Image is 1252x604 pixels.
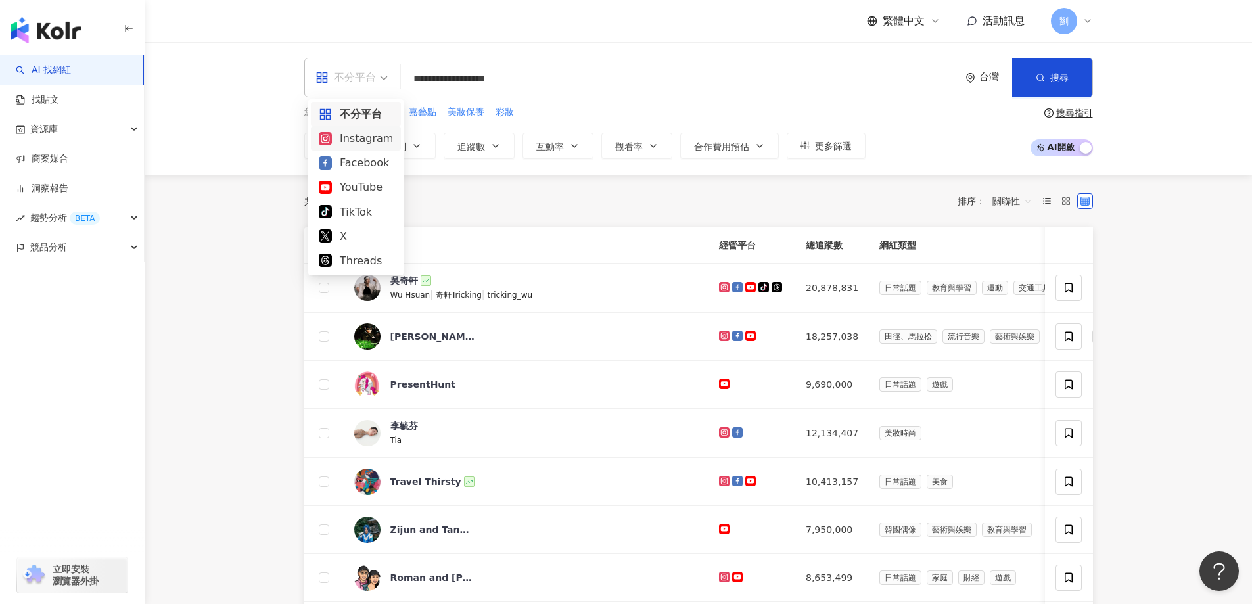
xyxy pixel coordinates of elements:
img: KOL Avatar [354,371,381,398]
span: 美妝保養 [448,106,484,119]
a: KOL AvatarPresentHunt [354,371,699,398]
span: | [430,289,436,300]
span: appstore [315,71,329,84]
img: KOL Avatar [354,565,381,591]
span: 交通工具 [1013,281,1055,295]
span: 日常話題 [879,377,921,392]
div: Threads [319,252,393,269]
div: 搜尋指引 [1056,108,1093,118]
td: 18,257,038 [795,313,869,361]
span: 遊戲 [927,377,953,392]
button: 互動率 [522,133,593,159]
span: 繁體中文 [883,14,925,28]
span: 美食 [927,475,953,489]
div: 吳奇軒 [390,274,418,287]
span: 美妝時尚 [879,426,921,440]
div: BETA [70,212,100,225]
th: 經營平台 [708,227,795,264]
div: 不分平台 [315,67,376,88]
span: 財經 [958,570,985,585]
span: 您可能感興趣： [304,106,369,119]
span: 日常話題 [879,570,921,585]
div: YouTube [319,179,393,195]
span: question-circle [1044,108,1054,118]
img: KOL Avatar [354,323,381,350]
span: 立即安裝 瀏覽器外掛 [53,563,99,587]
span: 藝術與娛樂 [927,523,977,537]
a: KOL AvatarZijun and Tang San [354,517,699,543]
span: 田徑、馬拉松 [879,329,937,344]
span: 更多篩選 [815,141,852,151]
img: KOL Avatar [354,469,381,495]
button: 觀看率 [601,133,672,159]
span: tricking_wu [488,290,533,300]
button: 彩妝 [495,105,515,120]
span: 嘉藝點 [409,106,436,119]
span: 劉 [1059,14,1069,28]
div: X [319,228,393,244]
span: 趨勢分析 [30,203,100,233]
div: Facebook [319,154,393,171]
span: 活動訊息 [983,14,1025,27]
button: 類型 [304,133,366,159]
span: Wu Hsuan [390,290,430,300]
span: 日常話題 [879,281,921,295]
td: 12,134,407 [795,409,869,458]
span: 教育與學習 [927,281,977,295]
span: 追蹤數 [457,141,485,152]
td: 20,878,831 [795,264,869,313]
div: 台灣 [979,72,1012,83]
div: Travel Thirsty [390,475,461,488]
a: chrome extension立即安裝 瀏覽器外掛 [17,557,128,593]
th: 總追蹤數 [795,227,869,264]
a: 找貼文 [16,93,59,106]
th: 網紅名稱 [344,227,709,264]
div: 李毓芬 [390,419,418,432]
span: 藝術與娛樂 [990,329,1040,344]
a: searchAI 找網紅 [16,64,71,77]
button: 更多篩選 [787,133,866,159]
span: environment [965,73,975,83]
td: 7,950,000 [795,506,869,554]
a: KOL Avatar[PERSON_NAME] [PERSON_NAME] [354,323,699,350]
button: 合作費用預估 [680,133,779,159]
a: 洞察報告 [16,182,68,195]
span: 流行音樂 [942,329,985,344]
span: 運動 [982,281,1008,295]
span: 遊戲 [990,570,1016,585]
td: 10,413,157 [795,458,869,506]
img: KOL Avatar [354,517,381,543]
div: Zijun and Tang San [390,523,476,536]
button: 美妝保養 [447,105,485,120]
div: Instagram [319,130,393,147]
span: 彩妝 [496,106,514,119]
button: 搜尋 [1012,58,1092,97]
img: KOL Avatar [354,420,381,446]
div: [PERSON_NAME] [PERSON_NAME] [390,330,476,343]
button: 嘉藝點 [408,105,437,120]
div: 不分平台 [319,106,393,122]
img: chrome extension [21,565,47,586]
a: 商案媒合 [16,152,68,166]
a: KOL AvatarRoman and [PERSON_NAME] [354,565,699,591]
span: 關聯性 [992,191,1032,212]
span: Tia [390,436,402,445]
span: 搜尋 [1050,72,1069,83]
a: KOL AvatarTravel Thirsty [354,469,699,495]
div: PresentHunt [390,378,456,391]
td: 9,690,000 [795,361,869,409]
span: 教育與學習 [982,523,1032,537]
span: 家庭 [927,570,953,585]
td: 8,653,499 [795,554,869,602]
span: 競品分析 [30,233,67,262]
button: 性別 [374,133,436,159]
span: rise [16,214,25,223]
a: KOL Avatar吳奇軒Wu Hsuan|奇軒Tricking|tricking_wu [354,274,699,302]
button: 追蹤數 [444,133,515,159]
span: 奇軒Tricking [436,290,482,300]
span: 觀看率 [615,141,643,152]
span: appstore [319,108,332,121]
span: 日常話題 [879,475,921,489]
span: 韓國偶像 [879,523,921,537]
a: KOL Avatar李毓芬Tia [354,419,699,447]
